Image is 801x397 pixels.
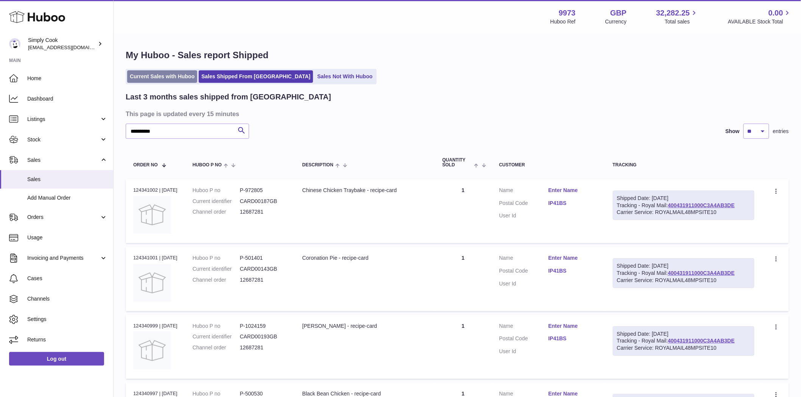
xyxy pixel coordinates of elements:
div: Carrier Service: ROYALMAIL48MPSITE10 [617,209,750,216]
dd: CARD00143GB [240,265,287,273]
dt: Channel order [193,276,240,284]
dd: 12687281 [240,208,287,216]
dt: User Id [499,348,549,355]
span: entries [773,128,789,135]
span: Stock [27,136,100,143]
dt: Name [499,187,549,196]
div: 124340997 | [DATE] [133,390,178,397]
div: Coronation Pie - recipe-card [302,254,427,262]
dt: User Id [499,212,549,219]
dt: Postal Code [499,335,549,344]
a: Log out [9,352,104,366]
a: IP41BS [549,200,598,207]
span: 32,282.25 [656,8,690,18]
div: Shipped Date: [DATE] [617,262,750,270]
div: Tracking - Royal Mail: [613,326,754,356]
div: 124341002 | [DATE] [133,187,178,194]
span: Channels [27,295,108,302]
a: Sales Not With Huboo [315,70,375,83]
dt: Current identifier [193,333,240,340]
a: Enter Name [549,187,598,194]
span: Orders [27,214,100,221]
div: Chinese Chicken Traybake - recipe-card [302,187,427,194]
a: 400431911000C3A4AB3DE [668,202,735,208]
dd: 12687281 [240,276,287,284]
dd: P-501401 [240,254,287,262]
div: Simply Cook [28,37,96,51]
dt: Postal Code [499,267,549,276]
dt: Channel order [193,208,240,216]
label: Show [726,128,740,135]
dt: Channel order [193,344,240,351]
span: Invoicing and Payments [27,254,100,262]
div: Shipped Date: [DATE] [617,195,750,202]
a: 32,282.25 Total sales [656,8,698,25]
dt: User Id [499,280,549,287]
a: Enter Name [549,254,598,262]
span: Quantity Sold [443,158,472,167]
span: Description [302,163,333,167]
h2: Last 3 months sales shipped from [GEOGRAPHIC_DATA] [126,92,331,102]
div: [PERSON_NAME] - recipe-card [302,323,427,330]
dd: P-972805 [240,187,287,194]
td: 1 [435,179,492,243]
dt: Name [499,323,549,332]
a: Sales Shipped From [GEOGRAPHIC_DATA] [199,70,313,83]
h1: My Huboo - Sales report Shipped [126,49,789,61]
td: 1 [435,247,492,311]
dt: Name [499,254,549,264]
dt: Current identifier [193,198,240,205]
dt: Postal Code [499,200,549,209]
span: Settings [27,316,108,323]
div: Shipped Date: [DATE] [617,330,750,338]
a: IP41BS [549,335,598,342]
dt: Current identifier [193,265,240,273]
span: Huboo P no [193,163,222,167]
div: Customer [499,163,598,167]
dt: Huboo P no [193,323,240,330]
div: 124340999 | [DATE] [133,323,178,329]
dt: Huboo P no [193,254,240,262]
span: Returns [27,336,108,343]
a: 400431911000C3A4AB3DE [668,270,735,276]
dd: P-1024159 [240,323,287,330]
dd: 12687281 [240,344,287,351]
div: Currency [605,18,627,25]
div: Carrier Service: ROYALMAIL48MPSITE10 [617,277,750,284]
h3: This page is updated every 15 minutes [126,110,787,118]
div: 124341001 | [DATE] [133,254,178,261]
a: IP41BS [549,267,598,274]
span: Sales [27,176,108,183]
img: internalAdmin-9973@internal.huboo.com [9,38,20,50]
span: Home [27,75,108,82]
span: Add Manual Order [27,194,108,202]
div: Tracking [613,163,754,167]
span: Order No [133,163,158,167]
span: Listings [27,116,100,123]
div: Tracking - Royal Mail: [613,258,754,288]
td: 1 [435,315,492,379]
span: AVAILABLE Stock Total [728,18,792,25]
span: 0.00 [768,8,783,18]
div: Huboo Ref [550,18,576,25]
span: Total sales [665,18,698,25]
img: no-photo.jpg [133,264,171,302]
span: Dashboard [27,95,108,102]
strong: 9973 [559,8,576,18]
span: [EMAIL_ADDRESS][DOMAIN_NAME] [28,44,111,50]
dt: Huboo P no [193,187,240,194]
a: 400431911000C3A4AB3DE [668,338,735,344]
a: Enter Name [549,323,598,330]
div: Carrier Service: ROYALMAIL48MPSITE10 [617,344,750,352]
img: no-photo.jpg [133,196,171,234]
img: no-photo.jpg [133,332,171,369]
a: Current Sales with Huboo [127,70,197,83]
a: 0.00 AVAILABLE Stock Total [728,8,792,25]
span: Sales [27,157,100,164]
span: Cases [27,275,108,282]
dd: CARD00187GB [240,198,287,205]
span: Usage [27,234,108,241]
dd: CARD00193GB [240,333,287,340]
div: Tracking - Royal Mail: [613,191,754,220]
strong: GBP [610,8,626,18]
